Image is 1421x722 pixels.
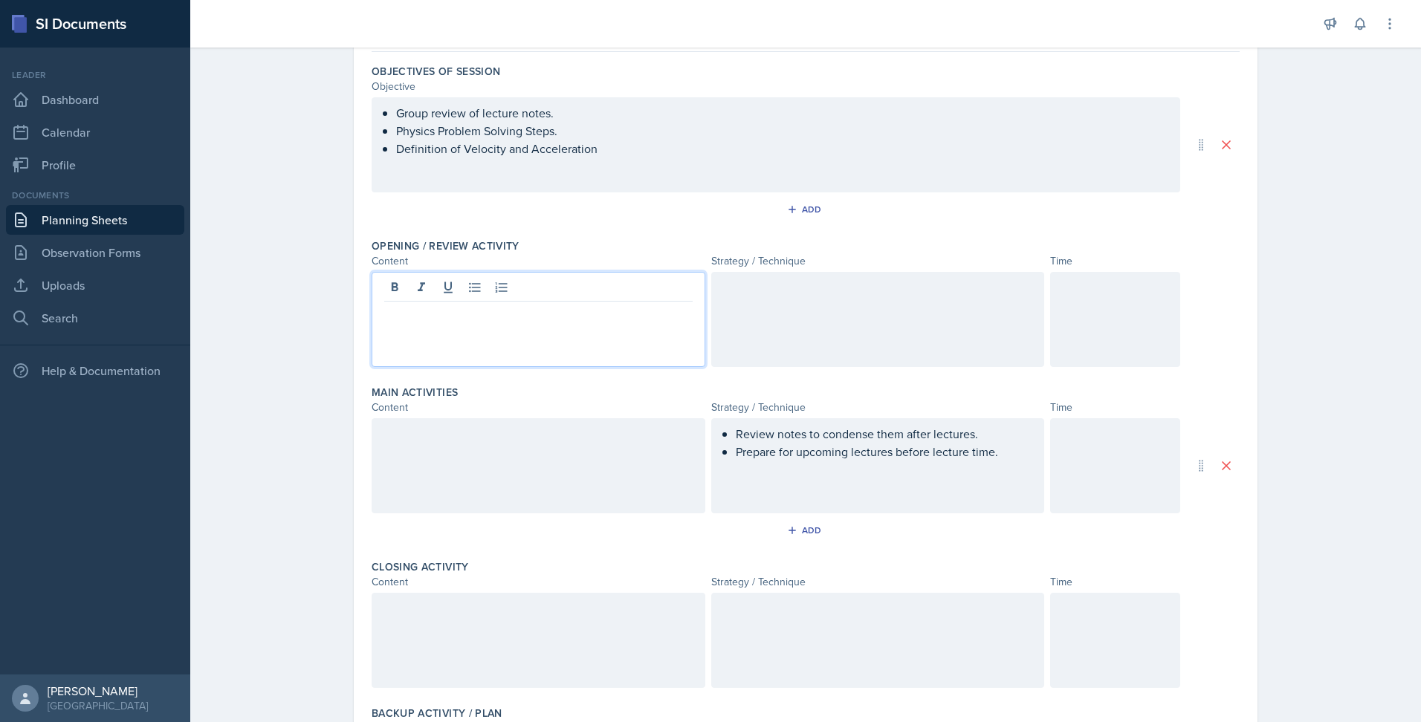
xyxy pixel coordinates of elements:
div: [PERSON_NAME] [48,683,148,698]
div: Strategy / Technique [711,574,1045,590]
a: Planning Sheets [6,205,184,235]
div: Time [1050,574,1180,590]
div: Time [1050,253,1180,269]
div: Content [372,574,705,590]
p: Group review of lecture notes. [396,104,1168,122]
div: Add [790,204,822,215]
div: [GEOGRAPHIC_DATA] [48,698,148,713]
div: Help & Documentation [6,356,184,386]
div: Content [372,253,705,269]
div: Content [372,400,705,415]
div: Strategy / Technique [711,400,1045,415]
p: Prepare for upcoming lectures before lecture time. [736,443,1032,461]
label: Opening / Review Activity [372,238,519,253]
div: Strategy / Technique [711,253,1045,269]
button: Add [782,519,830,541]
div: Documents [6,189,184,202]
div: Add [790,524,822,536]
div: Time [1050,400,1180,415]
div: Leader [6,68,184,82]
div: Objective [372,79,1180,94]
a: Profile [6,150,184,180]
a: Calendar [6,117,184,147]
label: Closing Activity [372,559,469,574]
label: Objectives of Session [372,64,500,79]
a: Dashboard [6,85,184,114]
label: Backup Activity / Plan [372,706,502,721]
a: Uploads [6,270,184,300]
a: Search [6,303,184,333]
p: Physics Problem Solving Steps. [396,122,1168,140]
a: Observation Forms [6,238,184,267]
p: Review notes to condense them after lectures. [736,425,1032,443]
button: Add [782,198,830,221]
p: Definition of Velocity and Acceleration [396,140,1168,157]
label: Main Activities [372,385,458,400]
